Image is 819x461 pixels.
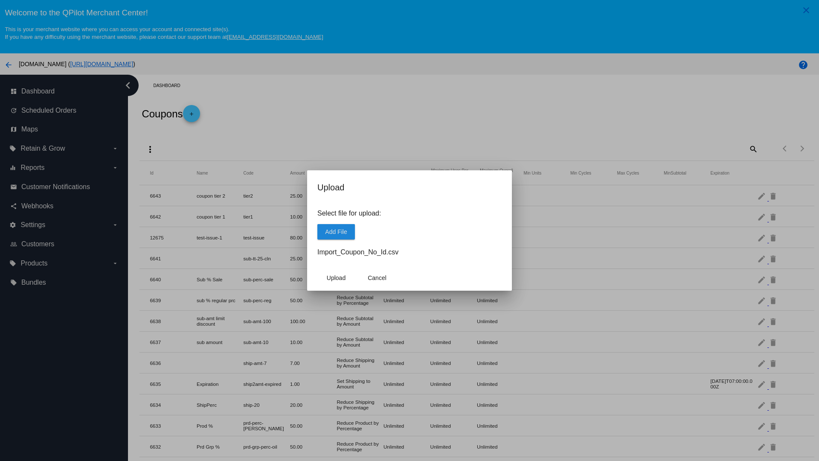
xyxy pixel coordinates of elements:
span: Upload [327,274,346,281]
button: Add File [317,224,355,239]
p: Select file for upload: [317,210,502,217]
h2: Upload [317,181,502,194]
button: Upload [317,270,355,286]
span: Add File [325,228,347,235]
span: Cancel [368,274,386,281]
button: Close dialog [358,270,396,286]
h4: Import_Coupon_No_Id.csv [317,248,502,256]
